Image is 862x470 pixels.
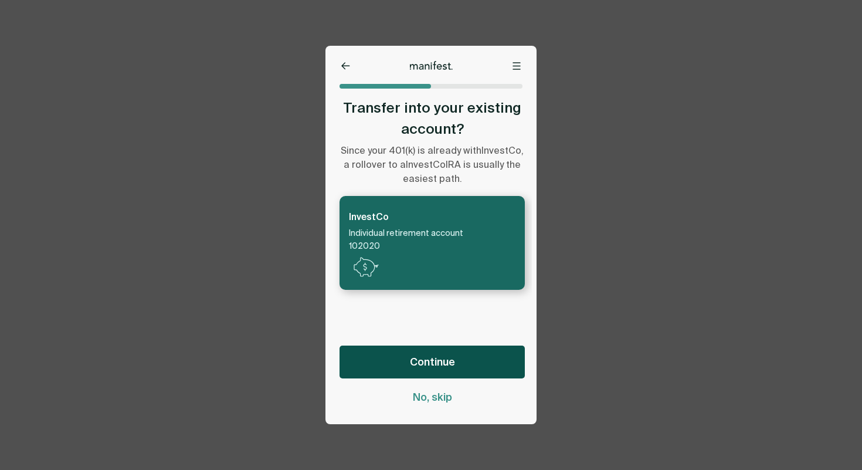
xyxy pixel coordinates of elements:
[410,355,455,369] span: Continue
[340,390,525,404] button: No, skip
[349,227,463,253] div: Individual retirement account 102020
[340,346,525,378] button: Continue
[340,144,525,187] p: Since your 401(k) is already with InvestCo , a rollover to a InvestCo IRA is usually the easiest ...
[413,390,452,404] span: No, skip
[349,210,463,224] div: InvestCo
[340,97,525,140] h2: Transfer into your existing account?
